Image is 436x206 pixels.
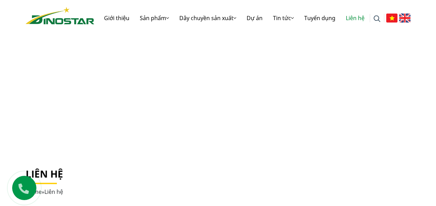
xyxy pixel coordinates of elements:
a: Giới thiệu [99,7,135,29]
img: English [399,14,411,23]
img: Tiếng Việt [386,14,397,23]
a: Sản phẩm [135,7,174,29]
a: Liên hệ [341,7,370,29]
a: Dự án [241,7,268,29]
img: logo [26,7,94,24]
h1: Liên hệ [26,168,411,180]
span: » [26,188,63,196]
span: Liên hệ [44,188,63,196]
a: Dây chuyền sản xuất [174,7,241,29]
a: Tin tức [268,7,299,29]
a: Tuyển dụng [299,7,341,29]
img: search [374,15,381,22]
